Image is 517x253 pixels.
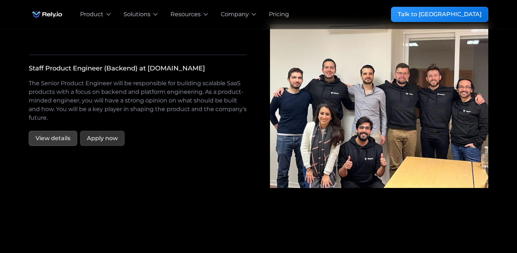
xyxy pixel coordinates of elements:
[269,10,289,19] a: Pricing
[80,131,125,146] a: Apply now
[29,79,247,122] p: The Senior Product Engineer will be responsible for building scalable SaaS products with a focus ...
[29,7,66,22] img: Rely.io logo
[398,10,481,19] div: Talk to [GEOGRAPHIC_DATA]
[391,7,488,22] a: Talk to [GEOGRAPHIC_DATA]
[29,131,77,146] a: View details
[87,134,118,143] div: Apply now
[171,10,201,19] div: Resources
[221,10,249,19] div: Company
[29,64,205,73] div: Staff Product Engineer (Backend) at [DOMAIN_NAME]
[470,206,507,243] iframe: Chatbot
[29,7,66,22] a: home
[124,10,150,19] div: Solutions
[80,10,103,19] div: Product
